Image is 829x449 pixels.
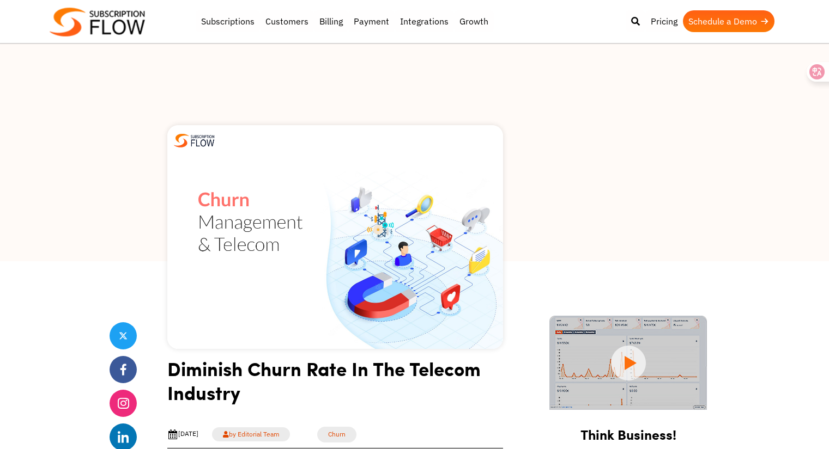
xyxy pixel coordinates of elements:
[645,10,683,32] a: Pricing
[549,316,707,410] img: intro video
[167,429,198,440] div: [DATE]
[314,10,348,32] a: Billing
[348,10,395,32] a: Payment
[212,427,290,441] a: by Editorial Team
[50,8,145,36] img: Subscriptionflow
[167,356,503,413] h1: Diminish Churn Rate In The Telecom Industry
[317,427,356,442] a: Churn
[196,10,260,32] a: Subscriptions
[537,413,720,448] h2: Think Business!
[260,10,314,32] a: Customers
[683,10,774,32] a: Schedule a Demo
[454,10,494,32] a: Growth
[395,10,454,32] a: Integrations
[167,125,503,349] img: churn management in telecom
